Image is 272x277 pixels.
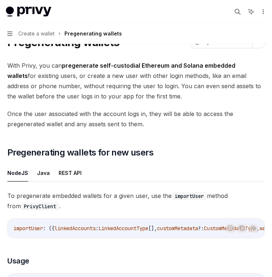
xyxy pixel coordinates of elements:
[18,29,55,38] span: Create a wallet
[21,202,59,210] code: PrivyClient
[148,225,157,232] span: [],
[59,164,82,181] button: REST API
[98,225,148,232] span: LinkedAccountType
[7,164,28,181] button: NodeJS
[157,225,198,232] span: customMetadata
[37,164,50,181] button: Java
[7,191,265,211] span: To pregenerate embedded wallets for a given user, use the method from .
[6,7,51,17] img: light logo
[64,29,122,38] div: Pregenerating wallets
[96,225,98,232] span: :
[226,223,235,233] button: Report incorrect code
[237,223,247,233] button: Copy the contents from the code block
[198,225,204,232] span: ?:
[7,256,29,266] span: Usage
[204,225,257,232] span: CustomMetadataType
[43,225,55,232] span: : ({
[55,225,96,232] span: linkedAccounts
[7,109,265,129] span: Once the user associated with the account logs in, they will be able to access the pregenerated w...
[7,62,235,79] strong: pregenerate self-custodial Ethereum and Solana embedded wallets
[7,147,153,158] span: Pregenerating wallets for new users
[14,225,43,232] span: importUser
[7,60,265,101] span: With Privy, you can for existing users, or create a new user with other login methods, like an em...
[259,7,266,17] button: More actions
[172,192,207,200] code: importUser
[249,223,258,233] button: Ask AI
